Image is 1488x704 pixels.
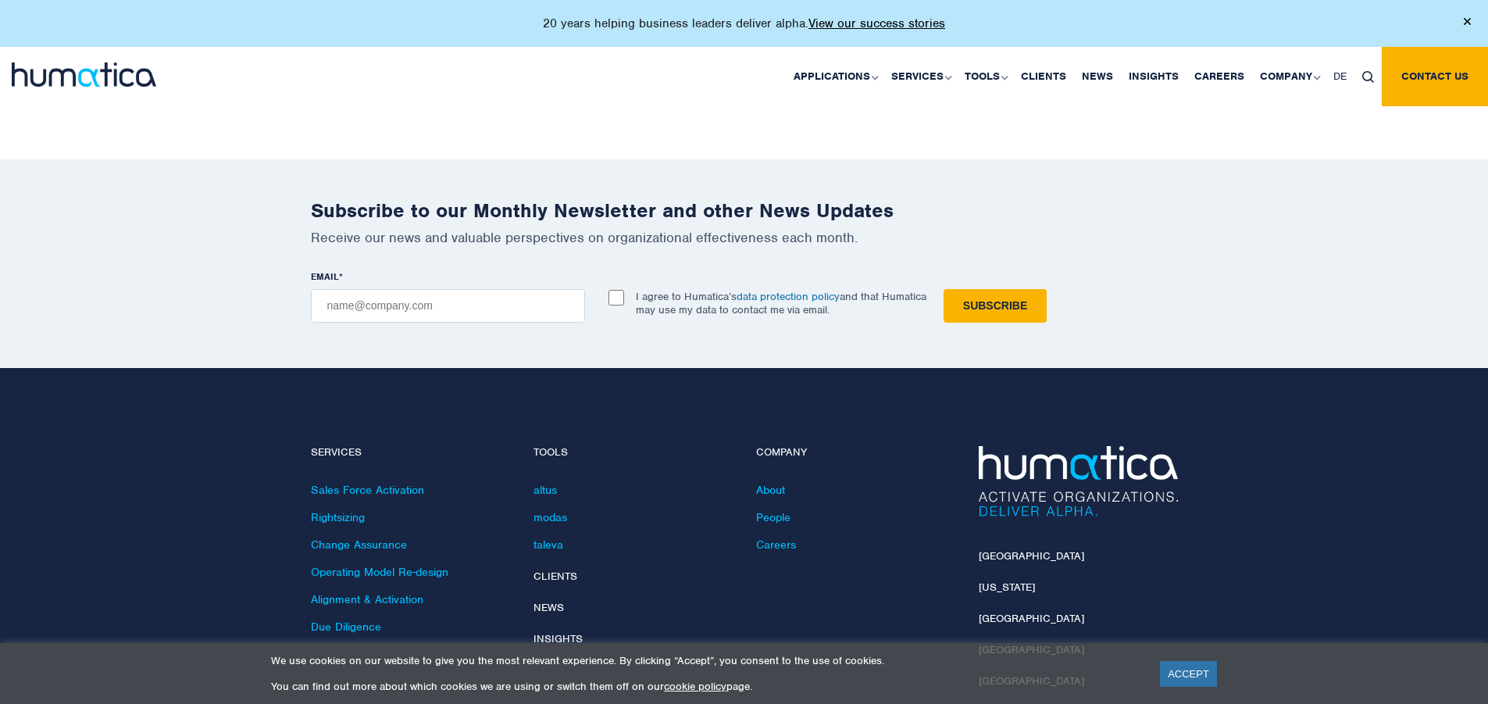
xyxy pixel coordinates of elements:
[979,581,1035,594] a: [US_STATE]
[533,483,557,497] a: altus
[756,510,790,524] a: People
[311,538,407,552] a: Change Assurance
[737,290,840,303] a: data protection policy
[636,290,926,316] p: I agree to Humatica’s and that Humatica may use my data to contact me via email.
[979,612,1084,625] a: [GEOGRAPHIC_DATA]
[311,446,510,459] h4: Services
[12,63,156,87] img: logo
[533,601,564,614] a: News
[944,289,1047,323] input: Subscribe
[311,510,365,524] a: Rightsizing
[756,446,955,459] h4: Company
[1160,661,1217,687] a: ACCEPT
[1121,47,1186,106] a: Insights
[883,47,957,106] a: Services
[1186,47,1252,106] a: Careers
[271,654,1140,667] p: We use cookies on our website to give you the most relevant experience. By clicking “Accept”, you...
[1382,47,1488,106] a: Contact us
[1074,47,1121,106] a: News
[1362,71,1374,83] img: search_icon
[1333,70,1347,83] span: DE
[979,549,1084,563] a: [GEOGRAPHIC_DATA]
[311,483,424,497] a: Sales Force Activation
[311,565,448,579] a: Operating Model Re-design
[533,446,733,459] h4: Tools
[1252,47,1326,106] a: Company
[979,446,1178,516] img: Humatica
[311,289,585,323] input: name@company.com
[756,483,785,497] a: About
[533,538,563,552] a: taleva
[786,47,883,106] a: Applications
[311,592,423,606] a: Alignment & Activation
[533,570,577,583] a: Clients
[957,47,1013,106] a: Tools
[1013,47,1074,106] a: Clients
[271,680,1140,693] p: You can find out more about which cookies we are using or switch them off on our page.
[756,538,796,552] a: Careers
[1326,47,1354,106] a: DE
[311,620,381,634] a: Due Diligence
[533,510,567,524] a: modas
[608,290,624,306] input: I agree to Humatica’sdata protection policyand that Humatica may use my data to contact me via em...
[543,16,945,31] p: 20 years helping business leaders deliver alpha.
[533,632,583,645] a: Insights
[311,229,1178,246] p: Receive our news and valuable perspectives on organizational effectiveness each month.
[664,680,726,693] a: cookie policy
[311,270,339,283] span: EMAIL
[311,198,1178,223] h2: Subscribe to our Monthly Newsletter and other News Updates
[808,16,945,31] a: View our success stories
